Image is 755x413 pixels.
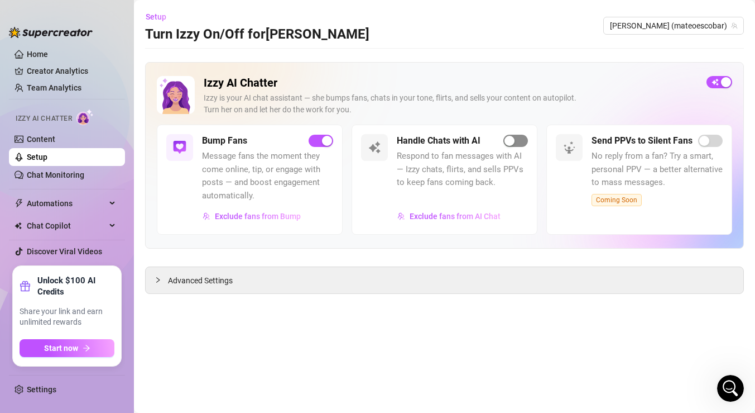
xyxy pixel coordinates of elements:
[168,274,233,287] span: Advanced Settings
[202,150,333,202] span: Message fans the moment they come online, tip, or engage with posts — and boost engagement automa...
[54,11,127,19] h1: [PERSON_NAME]
[27,62,116,80] a: Creator Analytics
[49,63,205,85] div: I tried turning izzy on and still says contact team
[83,344,90,352] span: arrow-right
[9,279,214,324] div: Mauricio says…
[27,50,48,59] a: Home
[9,31,214,56] div: Mauricio says…
[145,8,175,26] button: Setup
[397,134,480,148] h5: Handle Chats with AI
[592,150,723,189] span: No reply from a fan? Try a smart, personal PPV — a better alternative to mass messages.
[9,304,214,323] textarea: Message…
[204,76,698,90] h2: Izzy AI Chatter
[146,12,166,21] span: Setup
[15,222,22,230] img: Chat Copilot
[20,339,114,357] button: Start nowarrow-right
[731,22,738,29] span: team
[397,150,528,189] span: Respond to fan messages with AI — Izzy chats, flirts, and sells PPVs to keep fans coming back.
[592,194,642,206] span: Coming Soon
[27,385,56,394] a: Settings
[191,323,209,341] button: Send a message…
[53,327,62,336] button: Upload attachment
[32,6,50,24] img: Profile image for Ella
[368,141,381,154] img: svg%3e
[16,113,72,124] span: Izzy AI Chatter
[610,17,737,34] span: Mateo (mateoescobar)
[155,274,168,286] div: collapsed
[9,56,214,101] div: Mauricio says…
[410,212,501,221] span: Exclude fans from AI Chat
[717,375,744,402] iframe: Intercom live chat
[397,212,405,220] img: svg%3e
[40,56,214,92] div: I tried turning izzy on and still says contact team
[202,207,301,225] button: Exclude fans from Bump
[204,92,698,116] div: Izzy is your AI chat assistant — she bumps fans, chats in your tone, flirts, and sells your conte...
[20,306,114,328] span: Share your link and earn unlimited rewards
[37,275,114,297] strong: Unlock $100 AI Credits
[71,327,80,336] button: Start recording
[20,281,31,292] span: gift
[27,153,47,162] a: Setup
[203,212,210,220] img: svg%3e
[9,116,183,255] div: Hi! I see you’ve tried turning [PERSON_NAME] on but it still says to contact the team. To get eve...
[155,277,161,283] span: collapsed
[44,344,78,353] span: Start now
[18,122,174,210] div: Hi! I see you’ve tried turning [PERSON_NAME] on but it still says to contact the team. To get eve...
[215,212,301,221] span: Exclude fans from Bump
[170,31,214,55] div: thanks
[196,4,216,25] div: Close
[7,4,28,26] button: go back
[145,26,369,44] h3: Turn Izzy On/Off for [PERSON_NAME]
[173,141,186,154] img: svg%3e
[202,134,247,148] h5: Bump Fans
[27,135,55,144] a: Content
[175,4,196,26] button: Home
[49,286,205,308] div: I have done the requirements. Could you help me get it started? thank you
[179,37,205,49] div: thanks
[27,247,102,256] a: Discover Viral Videos
[592,134,693,148] h5: Send PPVs to Silent Fans
[27,83,81,92] a: Team Analytics
[15,199,23,208] span: thunderbolt
[562,141,576,154] img: svg%3e
[40,279,214,315] div: I have done the requirements. Could you help me get it started? thank you
[157,76,195,114] img: Izzy AI Chatter
[35,327,44,336] button: Gif picker
[9,116,214,264] div: Giselle says…
[9,101,214,116] div: [DATE]
[17,327,26,336] button: Emoji picker
[76,109,94,125] img: AI Chatter
[27,194,106,212] span: Automations
[18,216,174,249] div: Once those updates are done, we’ll be able to proceed. Let me know if you need any help with this!
[9,264,214,279] div: [DATE]
[397,207,501,225] button: Exclude fans from AI Chat
[27,170,84,179] a: Chat Monitoring
[9,27,93,38] img: logo-BBDzfeDw.svg
[27,217,106,235] span: Chat Copilot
